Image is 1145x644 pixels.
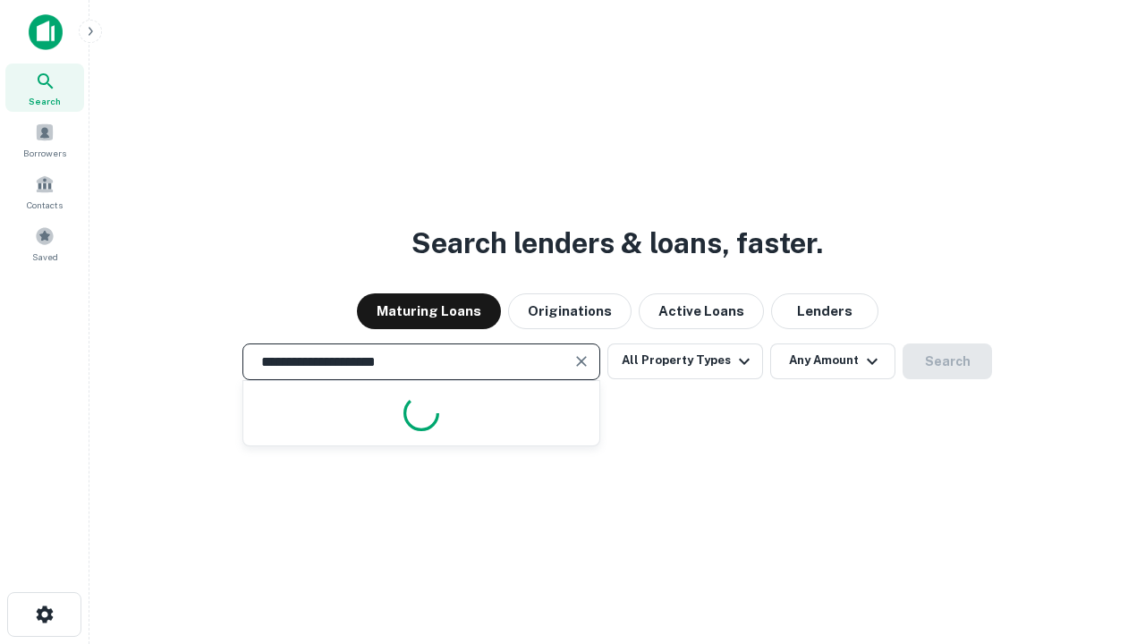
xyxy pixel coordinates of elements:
[5,115,84,164] a: Borrowers
[23,146,66,160] span: Borrowers
[5,167,84,216] a: Contacts
[32,250,58,264] span: Saved
[771,293,878,329] button: Lenders
[411,222,823,265] h3: Search lenders & loans, faster.
[29,14,63,50] img: capitalize-icon.png
[29,94,61,108] span: Search
[357,293,501,329] button: Maturing Loans
[607,343,763,379] button: All Property Types
[639,293,764,329] button: Active Loans
[1056,501,1145,587] iframe: Chat Widget
[5,64,84,112] a: Search
[770,343,895,379] button: Any Amount
[569,349,594,374] button: Clear
[5,219,84,267] a: Saved
[27,198,63,212] span: Contacts
[508,293,632,329] button: Originations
